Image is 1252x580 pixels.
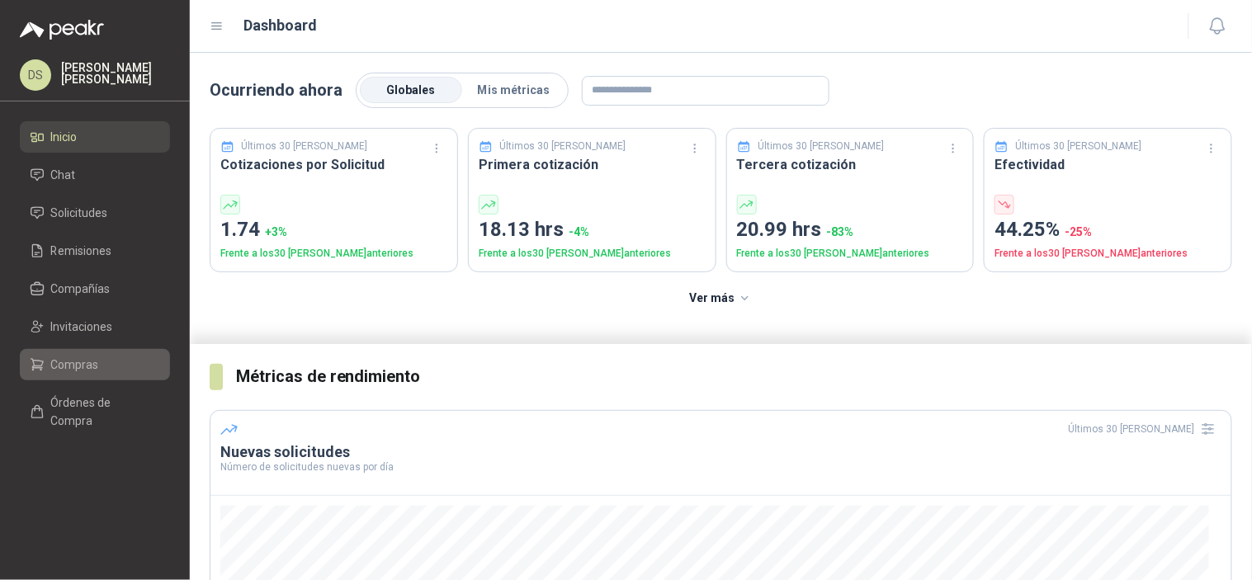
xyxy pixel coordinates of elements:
p: Ocurriendo ahora [210,78,343,103]
h3: Nuevas solicitudes [220,442,1221,462]
h1: Dashboard [244,14,318,37]
span: Remisiones [51,242,112,260]
span: Compras [51,356,99,374]
span: -4 % [569,225,589,238]
p: Últimos 30 [PERSON_NAME] [499,139,626,154]
p: 20.99 hrs [737,215,964,246]
span: + 3 % [265,225,287,238]
a: Compañías [20,273,170,304]
p: Últimos 30 [PERSON_NAME] [1016,139,1142,154]
img: Logo peakr [20,20,104,40]
p: Últimos 30 [PERSON_NAME] [758,139,884,154]
p: Frente a los 30 [PERSON_NAME] anteriores [737,246,964,262]
div: Últimos 30 [PERSON_NAME] [1069,416,1221,442]
p: Número de solicitudes nuevas por día [220,462,1221,472]
p: 18.13 hrs [479,215,706,246]
a: Órdenes de Compra [20,387,170,436]
span: Chat [51,166,76,184]
span: Solicitudes [51,204,108,222]
h3: Primera cotización [479,154,706,175]
button: Ver más [680,282,762,315]
p: 1.74 [220,215,447,246]
p: Frente a los 30 [PERSON_NAME] anteriores [220,246,447,262]
span: Globales [387,83,436,97]
a: Compras [20,349,170,380]
a: Inicio [20,121,170,153]
h3: Efectividad [995,154,1221,175]
p: 44.25% [995,215,1221,246]
p: Frente a los 30 [PERSON_NAME] anteriores [479,246,706,262]
p: Frente a los 30 [PERSON_NAME] anteriores [995,246,1221,262]
p: Últimos 30 [PERSON_NAME] [242,139,368,154]
div: DS [20,59,51,91]
a: Remisiones [20,235,170,266]
a: Chat [20,159,170,191]
span: Inicio [51,128,78,146]
span: -83 % [827,225,854,238]
span: -25 % [1065,225,1092,238]
a: Solicitudes [20,197,170,229]
span: Compañías [51,280,111,298]
h3: Métricas de rendimiento [236,364,1232,389]
a: Invitaciones [20,311,170,342]
h3: Tercera cotización [737,154,964,175]
span: Órdenes de Compra [51,394,154,430]
span: Mis métricas [477,83,550,97]
h3: Cotizaciones por Solicitud [220,154,447,175]
p: [PERSON_NAME] [PERSON_NAME] [61,62,170,85]
span: Invitaciones [51,318,113,336]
